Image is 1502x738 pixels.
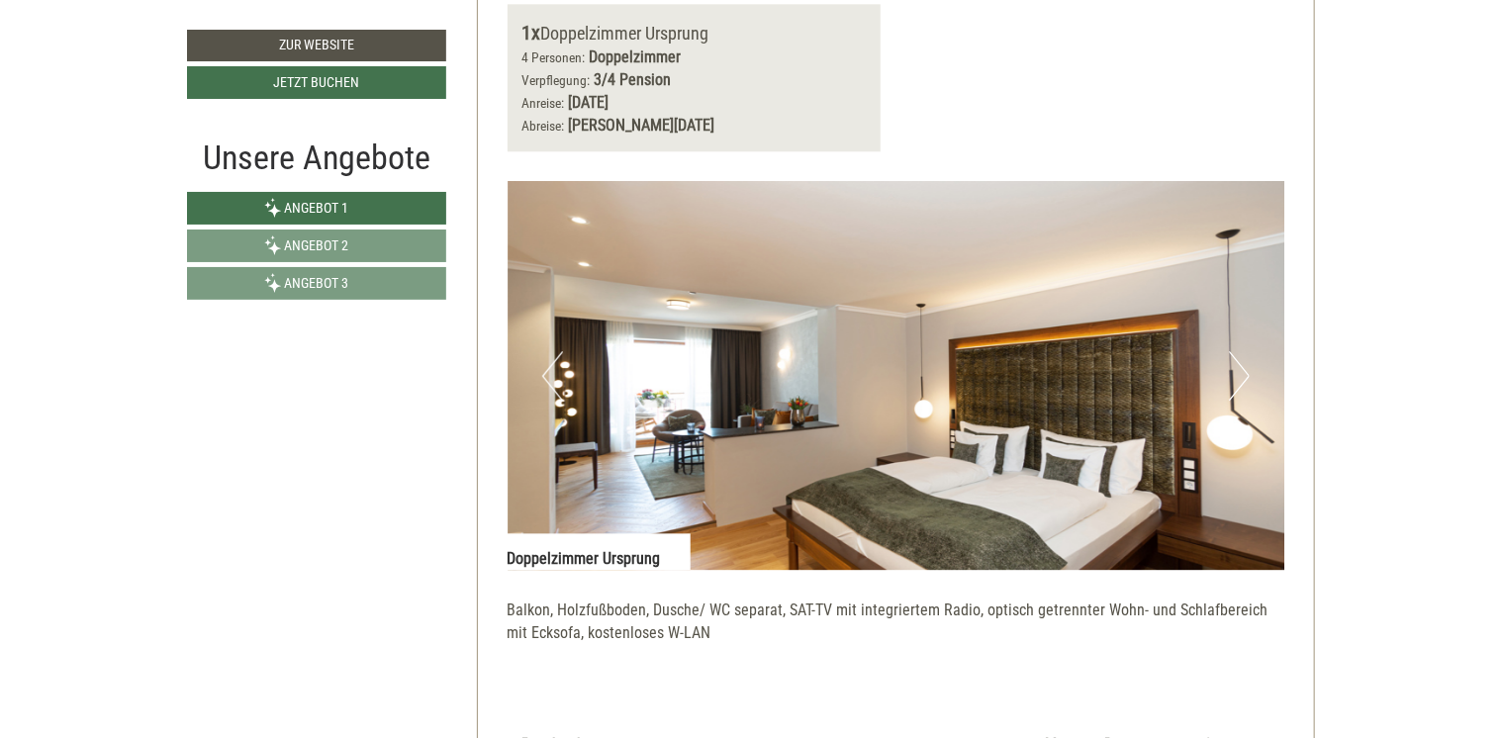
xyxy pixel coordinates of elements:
b: [DATE] [569,93,610,112]
small: 4 Personen: [522,49,586,65]
img: image [508,181,1285,570]
div: Doppelzimmer Ursprung [508,533,691,571]
small: Verpflegung: [522,72,591,88]
button: Previous [542,351,563,401]
div: Unsere Angebote [187,134,446,182]
b: 1x [522,21,541,45]
b: Doppelzimmer [590,47,682,66]
small: Abreise: [522,118,565,134]
b: 3/4 Pension [595,70,672,89]
b: [PERSON_NAME][DATE] [569,116,715,135]
a: Jetzt buchen [187,66,446,99]
span: Angebot 2 [285,237,349,253]
span: Angebot 1 [285,200,349,216]
button: Next [1229,351,1250,401]
span: Angebot 3 [285,275,349,291]
p: Balkon, Holzfußboden, Dusche/ WC separat, SAT-TV mit integriertem Radio, optisch getrennter Wohn-... [508,600,1285,645]
small: Anreise: [522,95,565,111]
a: Zur Website [187,30,446,61]
div: Doppelzimmer Ursprung [522,19,867,47]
